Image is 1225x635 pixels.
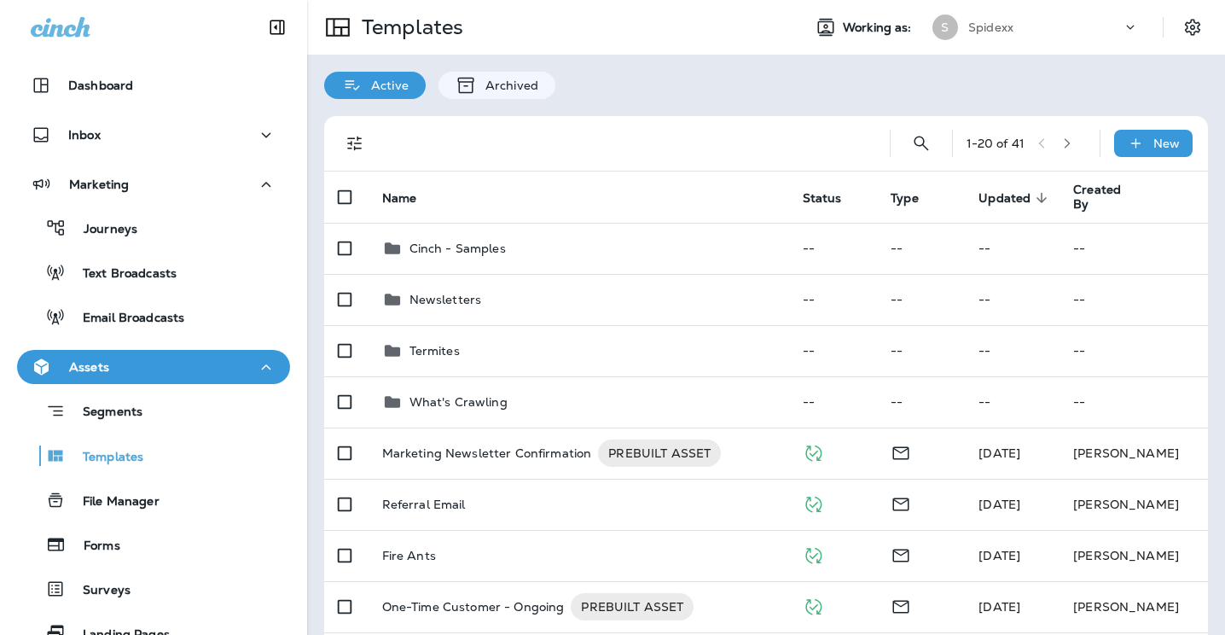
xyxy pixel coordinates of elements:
[17,350,290,384] button: Assets
[17,68,290,102] button: Dashboard
[68,128,101,142] p: Inbox
[17,438,290,474] button: Templates
[1060,325,1208,376] td: --
[978,497,1020,512] span: Jason Munk
[965,376,1060,428] td: --
[1060,376,1208,428] td: --
[967,137,1025,150] div: 1 - 20 of 41
[409,395,508,409] p: What's Crawling
[69,360,109,374] p: Assets
[17,527,290,562] button: Forms
[571,598,694,615] span: PREBUILT ASSET
[17,299,290,335] button: Email Broadcasts
[17,571,290,607] button: Surveys
[382,549,436,562] p: Fire Ants
[877,325,965,376] td: --
[1153,137,1180,150] p: New
[803,546,824,562] span: Published
[891,495,911,510] span: Email
[409,242,506,255] p: Cinch - Samples
[891,191,919,206] span: Type
[363,79,409,92] p: Active
[877,376,965,428] td: --
[932,15,958,40] div: S
[789,223,877,274] td: --
[571,593,694,620] div: PREBUILT ASSET
[598,445,721,462] span: PREBUILT ASSET
[877,223,965,274] td: --
[66,583,131,599] p: Surveys
[477,79,538,92] p: Archived
[978,446,1020,461] span: Caitlyn Wade
[382,498,466,511] p: Referral Email
[803,191,842,206] span: Status
[1060,479,1208,530] td: [PERSON_NAME]
[904,126,938,160] button: Search Templates
[67,222,137,238] p: Journeys
[978,599,1020,615] span: Caitlyn Wade
[891,546,911,562] span: Email
[1177,12,1208,43] button: Settings
[978,191,1031,206] span: Updated
[965,274,1060,325] td: --
[409,293,482,306] p: Newsletters
[1073,183,1136,212] span: Created By
[1060,223,1208,274] td: --
[66,311,184,327] p: Email Broadcasts
[382,593,565,620] p: One-Time Customer - Ongoing
[253,10,301,44] button: Collapse Sidebar
[965,325,1060,376] td: --
[978,548,1020,563] span: Caitlyn Wade
[803,190,864,206] span: Status
[66,494,160,510] p: File Manager
[17,482,290,518] button: File Manager
[382,440,592,467] p: Marketing Newsletter Confirmation
[17,118,290,152] button: Inbox
[409,344,460,358] p: Termites
[17,167,290,201] button: Marketing
[69,178,129,191] p: Marketing
[1073,183,1158,212] span: Created By
[803,597,824,613] span: Published
[978,190,1053,206] span: Updated
[1060,274,1208,325] td: --
[789,325,877,376] td: --
[17,393,290,429] button: Segments
[891,597,911,613] span: Email
[66,450,143,466] p: Templates
[843,20,915,35] span: Working as:
[68,79,133,92] p: Dashboard
[17,254,290,290] button: Text Broadcasts
[789,376,877,428] td: --
[877,274,965,325] td: --
[803,444,824,459] span: Published
[965,223,1060,274] td: --
[789,274,877,325] td: --
[66,405,142,422] p: Segments
[66,266,177,283] p: Text Broadcasts
[67,539,120,555] p: Forms
[338,126,372,160] button: Filters
[803,495,824,510] span: Published
[1060,428,1208,479] td: [PERSON_NAME]
[968,20,1013,34] p: Spidexx
[17,210,290,246] button: Journeys
[1060,581,1208,632] td: [PERSON_NAME]
[891,444,911,459] span: Email
[382,190,439,206] span: Name
[382,191,417,206] span: Name
[598,440,721,467] div: PREBUILT ASSET
[355,15,463,40] p: Templates
[891,190,941,206] span: Type
[1060,530,1208,581] td: [PERSON_NAME]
